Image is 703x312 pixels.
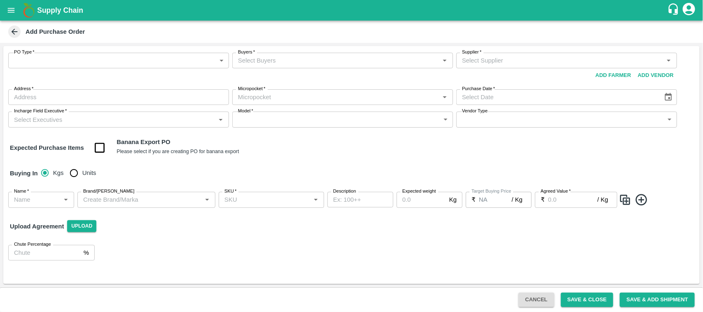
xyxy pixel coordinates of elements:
[117,149,239,154] small: Please select if you are creating PO for banana export
[7,165,41,182] h6: Buying In
[61,194,71,205] button: Open
[224,188,236,195] label: SKU
[83,188,134,195] label: Brand/[PERSON_NAME]
[548,192,598,207] input: 0.0
[84,248,89,257] p: %
[21,2,37,19] img: logo
[80,194,199,205] input: Create Brand/Marka
[397,192,446,207] input: 0.0
[598,195,608,204] p: / Kg
[11,194,58,205] input: Name
[661,89,676,105] button: Choose date
[117,139,170,145] b: Banana Export PO
[459,55,661,66] input: Select Supplier
[456,89,657,105] input: Select Date
[449,195,457,204] p: Kg
[8,245,80,261] input: Chute
[11,114,213,125] input: Select Executives
[26,28,85,35] b: Add Purchase Order
[333,188,356,195] label: Description
[41,165,103,181] div: buying_in
[14,86,33,92] label: Address
[541,188,571,195] label: Agreed Value
[619,193,631,207] img: CloneIcon
[215,114,226,125] button: Open
[635,68,677,83] button: Add Vendor
[311,194,321,205] button: Open
[235,92,437,102] input: Micropocket
[67,220,96,232] span: Upload
[2,1,21,20] button: open drawer
[8,89,229,105] input: Address
[10,144,84,151] strong: Expected Purchase Items
[53,168,64,177] span: Kgs
[14,188,29,195] label: Name
[462,86,495,92] label: Purchase Date
[202,194,213,205] button: Open
[541,195,545,204] p: ₹
[512,195,523,204] p: / Kg
[439,55,450,66] button: Open
[472,195,476,204] p: ₹
[402,188,436,195] label: Expected weight
[14,241,51,248] label: Chute Percentage
[561,293,614,307] button: Save & Close
[518,293,554,307] button: Cancel
[479,192,512,207] input: 0.0
[472,188,511,195] label: Target Buying Price
[439,92,450,102] button: Open
[620,293,695,307] button: Save & Add Shipment
[238,49,255,56] label: Buyers
[238,108,253,114] label: Model
[10,223,64,230] strong: Upload Agreement
[462,108,488,114] label: Vendor Type
[221,194,308,205] input: SKU
[667,3,682,18] div: customer-support
[37,6,83,14] b: Supply Chain
[238,86,266,92] label: Micropocket
[592,68,635,83] button: Add Farmer
[14,108,67,114] label: Incharge Field Executive
[14,49,35,56] label: PO Type
[82,168,96,177] span: Units
[37,5,667,16] a: Supply Chain
[462,49,481,56] label: Supplier
[682,2,696,19] div: account of current user
[663,55,674,66] button: Open
[235,55,437,66] input: Select Buyers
